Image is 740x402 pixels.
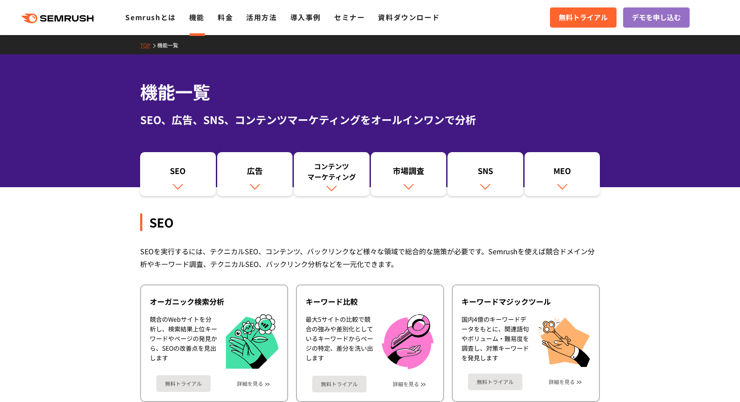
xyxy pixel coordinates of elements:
a: 機能 [189,12,204,22]
div: 競合のWebサイトを分析し、検索結果上位キーワードやページの発見から、SEOの改善点を見出します [150,314,217,369]
div: コンテンツ マーケティング [298,161,365,182]
img: キーワード比較 [382,314,433,369]
a: 詳細を見る [393,381,419,387]
a: セミナー [334,12,365,22]
a: 詳細を見る [549,379,575,385]
a: コンテンツマーケティング [294,152,370,196]
a: 資料ダウンロード [378,12,440,22]
h1: 機能一覧 [140,79,600,105]
a: 市場調査 [371,152,447,196]
a: SNS [448,152,523,196]
a: 無料トライアル [468,374,522,390]
a: 広告 [217,152,293,196]
div: キーワード比較 [306,296,434,307]
img: オーガニック検索分析 [226,314,278,369]
div: SEO [144,165,211,180]
a: 料金 [218,12,233,22]
div: 市場調査 [375,165,442,180]
div: オーガニック検索分析 [150,296,278,307]
a: TOP [140,41,157,49]
a: デモを申し込む [623,7,690,28]
a: MEO [525,152,600,196]
div: 国内4億のキーワードデータをもとに、関連語句やボリューム・難易度を調査し、対策キーワードを発見します [462,314,529,367]
div: SEO [140,213,600,231]
span: 無料トライアル [559,12,608,23]
a: 機能一覧 [157,41,185,49]
a: SEO [140,152,216,196]
div: SEO、広告、SNS、コンテンツマーケティングをオールインワンで分析 [140,112,600,128]
span: デモを申し込む [632,12,681,23]
a: 無料トライアル [550,7,617,28]
a: 導入事例 [290,12,321,22]
div: 最大5サイトの比較で競合の強みや差別化としているキーワードからページの特定、差分を洗い出します [306,314,373,369]
div: MEO [529,165,596,180]
a: 詳細を見る [237,381,263,387]
div: 広告 [222,165,289,180]
div: キーワードマジックツール [462,296,590,307]
a: Semrushとは [125,12,176,22]
a: 無料トライアル [312,376,366,392]
img: キーワードマジックツール [538,314,590,367]
a: 無料トライアル [156,375,211,392]
div: SNS [452,165,519,180]
div: SEOを実行するには、テクニカルSEO、コンテンツ、バックリンクなど様々な領域で総合的な施策が必要です。Semrushを使えば競合ドメイン分析やキーワード調査、テクニカルSEO、バックリンク分析... [140,245,600,270]
a: 活用方法 [246,12,277,22]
